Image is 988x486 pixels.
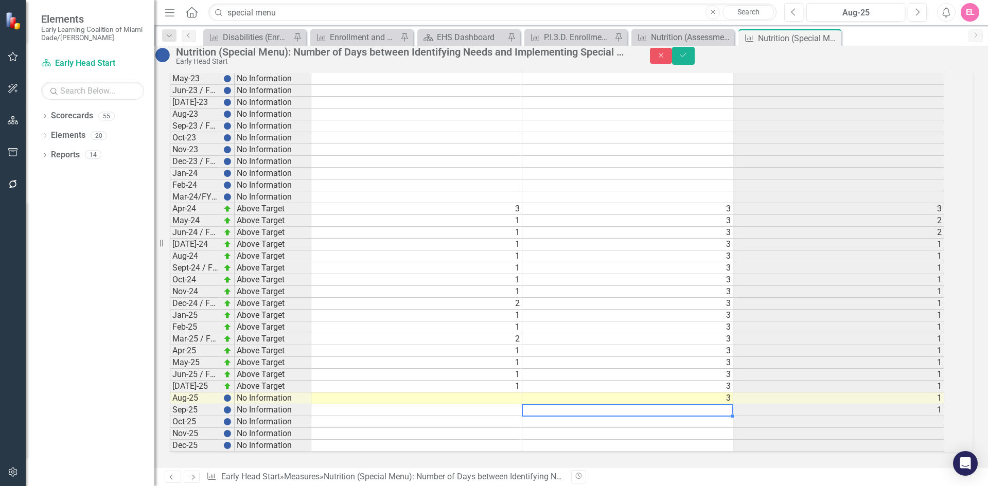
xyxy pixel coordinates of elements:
td: 3 [522,262,733,274]
td: No Information [235,191,311,203]
td: 1 [733,239,944,250]
td: 3 [522,286,733,298]
td: 1 [733,369,944,381]
td: No Information [235,392,311,404]
td: Nov-24 [170,286,221,298]
td: 1 [311,250,522,262]
td: Dec-24 / FY24/25-Q2 [170,298,221,310]
img: zOikAAAAAElFTkSuQmCC [223,287,232,296]
td: 1 [733,381,944,392]
a: Reports [51,149,80,161]
input: Search Below... [41,82,144,100]
small: Early Learning Coalition of Miami Dade/[PERSON_NAME] [41,25,144,42]
td: 3 [522,298,733,310]
td: Above Target [235,321,311,333]
td: 1 [733,250,944,262]
td: 1 [311,321,522,333]
td: Above Target [235,381,311,392]
img: BgCOk07PiH71IgAAAABJRU5ErkJggg== [223,110,232,118]
td: Nov-23 [170,144,221,156]
td: 3 [522,357,733,369]
img: zOikAAAAAElFTkSuQmCC [223,323,232,331]
td: 1 [311,381,522,392]
td: 1 [733,274,944,286]
div: Nutrition (Special Menu): Number of Days between Identifying Needs and Implementing Special Menu ... [176,46,629,58]
img: zOikAAAAAElFTkSuQmCC [223,252,232,260]
td: Apr-24 [170,203,221,215]
td: 3 [522,310,733,321]
td: Above Target [235,357,311,369]
img: zOikAAAAAElFTkSuQmCC [223,217,232,225]
td: No Information [235,404,311,416]
td: 3 [311,203,522,215]
img: BgCOk07PiH71IgAAAABJRU5ErkJggg== [223,134,232,142]
td: 1 [311,345,522,357]
td: 3 [522,239,733,250]
img: BgCOk07PiH71IgAAAABJRU5ErkJggg== [223,406,232,414]
img: zOikAAAAAElFTkSuQmCC [223,335,232,343]
a: P.I.3.D. Enrollment and Attendance (Monthly Enrollment): Percent of Monthly Enrollment (Upward Tr... [527,31,612,44]
div: 20 [91,131,107,140]
div: Disabilities (Enrollment): Percent of children with a diagnosed disability (Upward Trend is Good) [223,31,291,44]
td: 3 [522,227,733,239]
td: No Information [235,97,311,109]
td: Jan-24 [170,168,221,179]
td: 1 [733,404,944,416]
td: 2 [733,215,944,227]
td: 1 [311,227,522,239]
td: Sept-24 / FY24/25-Q1 [170,262,221,274]
td: May-23 [170,73,221,85]
td: 1 [311,357,522,369]
img: BgCOk07PiH71IgAAAABJRU5ErkJggg== [223,157,232,166]
img: zOikAAAAAElFTkSuQmCC [223,240,232,248]
div: P.I.3.D. Enrollment and Attendance (Monthly Enrollment): Percent of Monthly Enrollment (Upward Tr... [544,31,612,44]
td: No Information [235,168,311,179]
td: [DATE]-24 [170,239,221,250]
td: 3 [522,333,733,345]
img: zOikAAAAAElFTkSuQmCC [223,370,232,379]
td: Jun-23 / FY22-23, Q4 [170,85,221,97]
div: EHS Dashboard [437,31,505,44]
a: Enrollment and Attendance (Monthly Attendance): Percent of Average Monthly Attendance (Upward Tre... [313,31,398,44]
button: Aug-25 [806,3,905,22]
a: EHS Dashboard [420,31,505,44]
a: Early Head Start [41,58,144,69]
div: EL [961,3,979,22]
td: 3 [522,392,733,404]
img: BgCOk07PiH71IgAAAABJRU5ErkJggg== [223,441,232,449]
td: 1 [311,286,522,298]
td: 1 [733,357,944,369]
td: 2 [733,227,944,239]
td: 1 [311,262,522,274]
td: 1 [311,215,522,227]
img: BgCOk07PiH71IgAAAABJRU5ErkJggg== [223,98,232,106]
div: Nutrition (Special Menu): Number of Days between Identifying Needs and Implementing Special Menu ... [758,32,839,45]
img: zOikAAAAAElFTkSuQmCC [223,276,232,284]
td: 2 [311,298,522,310]
td: No Information [235,132,311,144]
td: 1 [733,286,944,298]
td: 3 [522,274,733,286]
td: 3 [522,321,733,333]
td: Above Target [235,215,311,227]
img: zOikAAAAAElFTkSuQmCC [223,228,232,237]
td: 1 [733,345,944,357]
img: BgCOk07PiH71IgAAAABJRU5ErkJggg== [223,429,232,438]
td: 3 [733,203,944,215]
td: 2 [311,333,522,345]
td: Oct-23 [170,132,221,144]
div: Enrollment and Attendance (Monthly Attendance): Percent of Average Monthly Attendance (Upward Tre... [330,31,398,44]
td: Feb-24 [170,179,221,191]
img: zOikAAAAAElFTkSuQmCC [223,299,232,308]
img: BgCOk07PiH71IgAAAABJRU5ErkJggg== [223,193,232,201]
td: Mar-24/FY23/24-Q3 [170,191,221,203]
div: Nutrition (Special Menu): Number of Days between Identifying Needs and Implementing Special Menu ... [324,472,792,481]
a: Elements [51,130,85,141]
td: Jan-25 [170,310,221,321]
td: Above Target [235,274,311,286]
td: No Information [235,156,311,168]
td: May-25 [170,357,221,369]
td: Aug-23 [170,109,221,120]
div: » » [206,471,563,483]
td: Aug-25 [170,392,221,404]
